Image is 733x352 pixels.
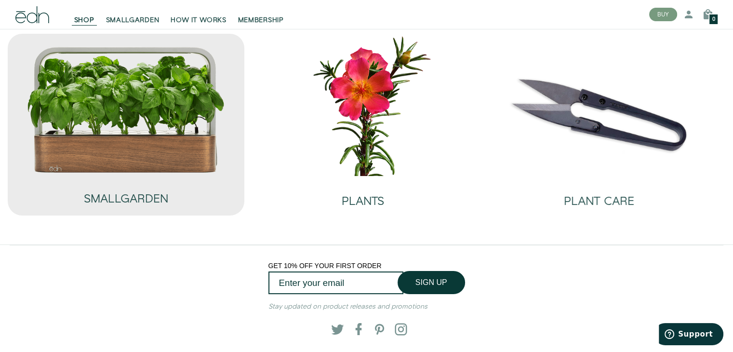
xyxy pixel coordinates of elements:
[649,8,677,21] button: BUY
[489,176,710,216] a: PLANT CARE
[712,17,715,22] span: 0
[238,15,284,25] span: MEMBERSHIP
[165,4,232,25] a: HOW IT WORKS
[68,4,100,25] a: SHOP
[100,4,165,25] a: SMALLGARDEN
[84,193,168,205] h2: SMALLGARDEN
[74,15,94,25] span: SHOP
[398,271,465,294] button: SIGN UP
[268,302,427,311] em: Stay updated on product releases and promotions
[341,195,384,208] h2: PLANTS
[232,4,290,25] a: MEMBERSHIP
[171,15,226,25] span: HOW IT WORKS
[659,323,723,347] iframe: Opens a widget where you can find more information
[268,262,382,270] span: GET 10% OFF YOUR FIRST ORDER
[268,271,403,294] input: Enter your email
[252,176,473,216] a: PLANTS
[27,174,226,213] a: SMALLGARDEN
[564,195,634,208] h2: PLANT CARE
[106,15,160,25] span: SMALLGARDEN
